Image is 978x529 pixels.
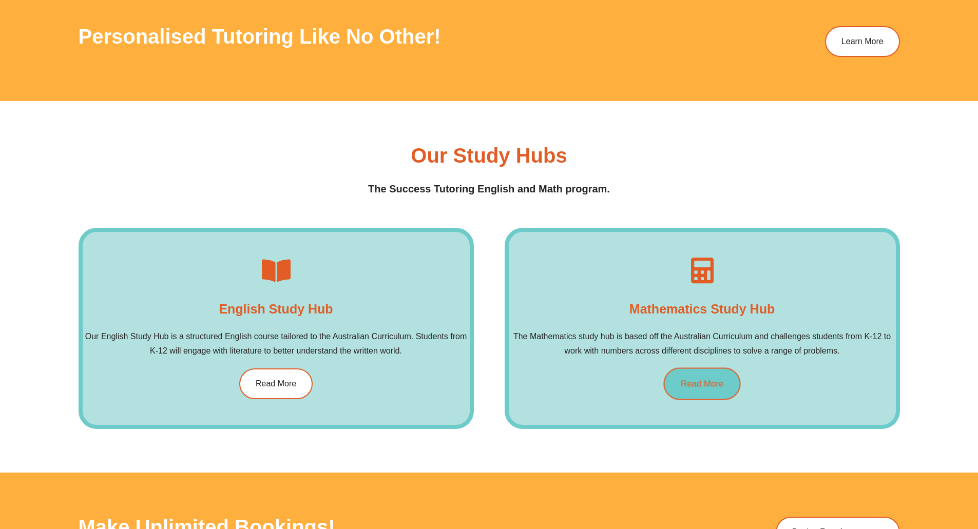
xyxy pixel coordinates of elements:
a: Read More [663,367,740,400]
a: Learn More [825,26,900,57]
span: Read More [256,380,296,388]
h4: Mathematics Study Hub [629,299,775,319]
span: Read More [681,379,723,388]
h3: Our Study Hubs [411,145,567,166]
h3: Personalised tutoring like no other! [79,26,633,47]
h4: English Study Hub​ [219,299,333,319]
p: Our English Study Hub is a structured English course tailored to the Australian Curriculum. Stude... [83,329,470,358]
h4: The Success Tutoring English and Math program. [79,181,900,197]
span: Learn More [841,37,884,46]
p: The Mathematics study hub is based off the Australian Curriculum and challenges students from K-1... [509,329,896,358]
iframe: Chat Widget [807,413,978,529]
a: Read More [239,368,313,399]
